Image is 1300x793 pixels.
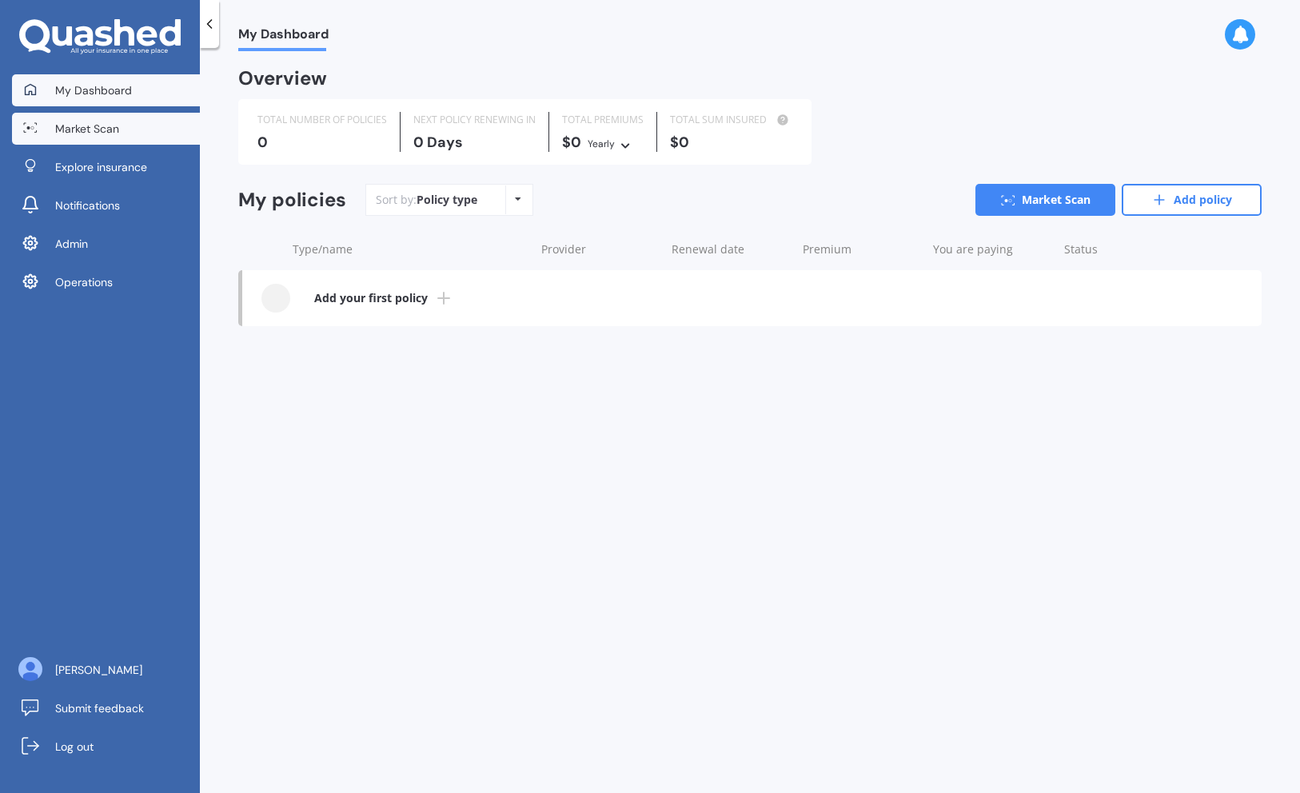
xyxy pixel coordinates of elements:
[238,189,346,212] div: My policies
[12,74,200,106] a: My Dashboard
[670,134,792,150] div: $0
[12,189,200,221] a: Notifications
[257,134,387,150] div: 0
[1064,241,1182,257] div: Status
[803,241,920,257] div: Premium
[12,654,200,686] a: [PERSON_NAME]
[55,739,94,755] span: Log out
[293,241,528,257] div: Type/name
[55,197,120,213] span: Notifications
[12,228,200,260] a: Admin
[257,112,387,128] div: TOTAL NUMBER OF POLICIES
[55,274,113,290] span: Operations
[670,112,792,128] div: TOTAL SUM INSURED
[238,26,329,48] span: My Dashboard
[417,192,477,208] div: Policy type
[672,241,789,257] div: Renewal date
[314,290,428,306] b: Add your first policy
[12,731,200,763] a: Log out
[1122,184,1262,216] a: Add policy
[55,236,88,252] span: Admin
[975,184,1115,216] a: Market Scan
[562,134,644,152] div: $0
[562,112,644,128] div: TOTAL PREMIUMS
[12,151,200,183] a: Explore insurance
[541,241,659,257] div: Provider
[55,82,132,98] span: My Dashboard
[588,136,615,152] div: Yearly
[238,70,327,86] div: Overview
[413,112,536,128] div: NEXT POLICY RENEWING IN
[413,134,536,150] div: 0 Days
[376,192,477,208] div: Sort by:
[933,241,1051,257] div: You are paying
[18,657,42,681] img: ALV-UjU6YHOUIM1AGx_4vxbOkaOq-1eqc8a3URkVIJkc_iWYmQ98kTe7fc9QMVOBV43MoXmOPfWPN7JjnmUwLuIGKVePaQgPQ...
[12,692,200,724] a: Submit feedback
[55,700,144,716] span: Submit feedback
[55,121,119,137] span: Market Scan
[242,270,1262,326] a: Add your first policy
[12,113,200,145] a: Market Scan
[12,266,200,298] a: Operations
[55,159,147,175] span: Explore insurance
[55,662,142,678] span: [PERSON_NAME]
